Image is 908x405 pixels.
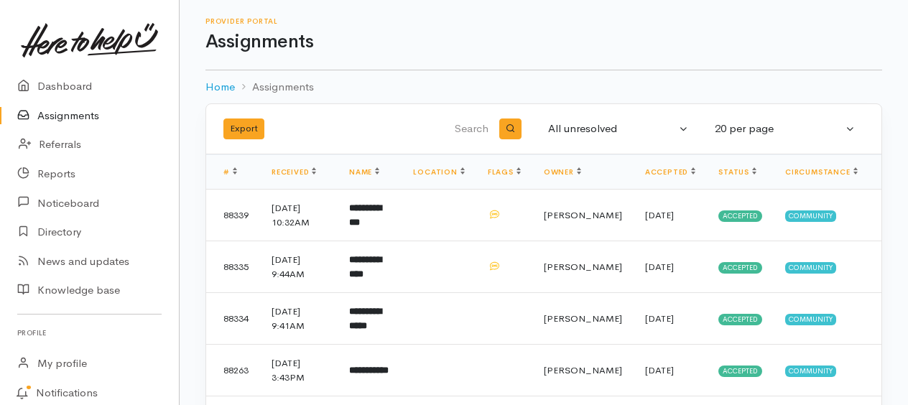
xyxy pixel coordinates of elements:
a: Owner [544,167,581,177]
td: [DATE] 9:41AM [260,293,338,345]
span: Community [785,262,836,274]
h1: Assignments [205,32,882,52]
button: All unresolved [539,115,698,143]
h6: Profile [17,323,162,343]
nav: breadcrumb [205,70,882,104]
a: Received [272,167,316,177]
span: Community [785,210,836,222]
span: Accepted [718,314,762,325]
span: Community [785,366,836,377]
h6: Provider Portal [205,17,882,25]
a: Location [413,167,464,177]
span: [PERSON_NAME] [544,364,622,376]
span: [PERSON_NAME] [544,312,622,325]
div: 20 per page [715,121,843,137]
div: All unresolved [548,121,676,137]
span: Accepted [718,366,762,377]
time: [DATE] [645,261,674,273]
a: Home [205,79,235,96]
button: Export [223,118,264,139]
button: 20 per page [706,115,864,143]
input: Search [381,112,491,146]
td: [DATE] 9:44AM [260,241,338,293]
span: Accepted [718,210,762,222]
a: Flags [488,167,521,177]
time: [DATE] [645,209,674,221]
li: Assignments [235,79,314,96]
td: [DATE] 10:32AM [260,190,338,241]
td: [DATE] 3:43PM [260,345,338,396]
a: Status [718,167,756,177]
td: 88335 [206,241,260,293]
a: Accepted [645,167,695,177]
time: [DATE] [645,312,674,325]
a: Circumstance [785,167,858,177]
span: Community [785,314,836,325]
span: [PERSON_NAME] [544,261,622,273]
time: [DATE] [645,364,674,376]
a: Name [349,167,379,177]
span: Accepted [718,262,762,274]
td: 88334 [206,293,260,345]
td: 88339 [206,190,260,241]
td: 88263 [206,345,260,396]
span: [PERSON_NAME] [544,209,622,221]
a: # [223,167,237,177]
